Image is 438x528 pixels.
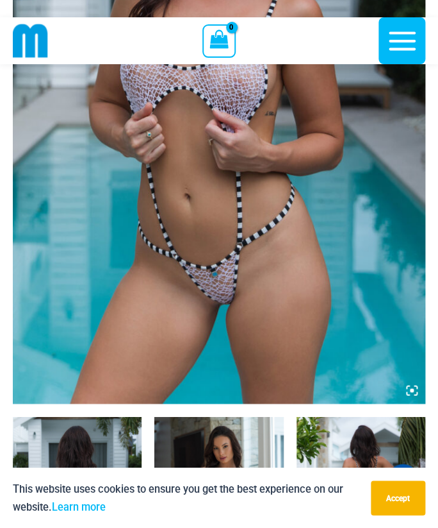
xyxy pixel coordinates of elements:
a: View Shopping Cart, empty [202,24,235,58]
a: Learn more [52,500,106,513]
button: Accept [371,481,425,515]
p: This website uses cookies to ensure you get the best experience on our website. [13,481,361,515]
img: cropped mm emblem [13,23,48,58]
